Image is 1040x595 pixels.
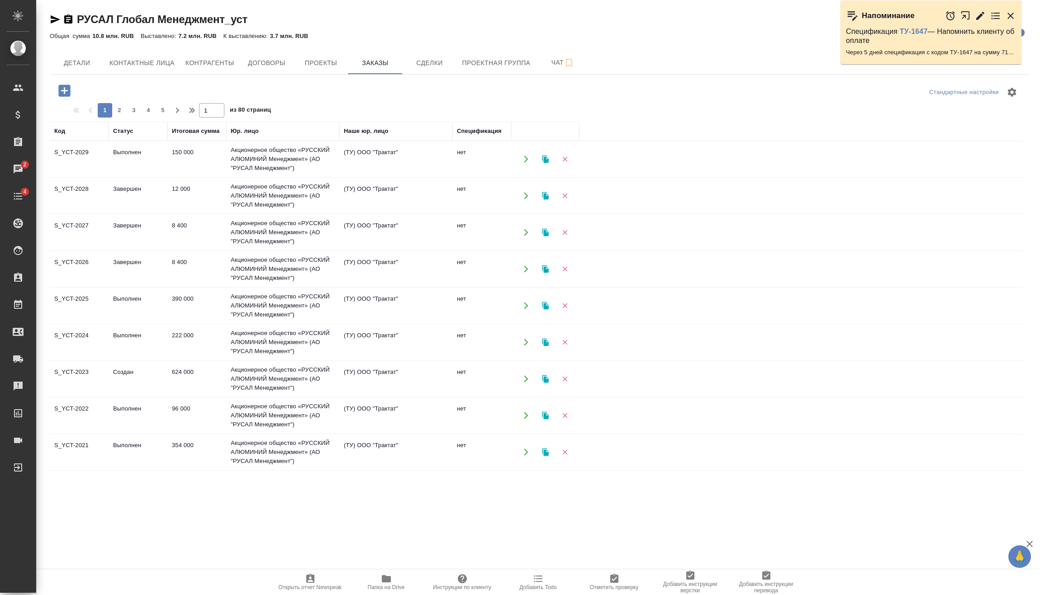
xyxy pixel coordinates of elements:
td: Акционерное общество «РУССКИЙ АЛЮМИНИЙ Менеджмент» (АО "РУСАЛ Менеджмент") [226,214,339,250]
td: Акционерное общество «РУССКИЙ АЛЮМИНИЙ Менеджмент» (АО "РУСАЛ Менеджмент") [226,324,339,360]
span: Папка на Drive [368,584,405,590]
td: (ТУ) ООО "Трактат" [339,253,452,285]
button: Клонировать [536,443,555,462]
td: (ТУ) ООО "Трактат" [339,400,452,431]
button: Отметить проверку [576,570,652,595]
td: (ТУ) ООО "Трактат" [339,143,452,175]
span: Договоры [245,57,288,69]
button: Папка на Drive [348,570,424,595]
td: нет [452,363,511,395]
span: 4 [141,106,156,115]
td: S_YCT-2022 [50,400,109,431]
td: 390 000 [167,290,226,321]
td: Выполнен [109,400,167,431]
span: Настроить таблицу [1001,81,1023,103]
td: Акционерное общество «РУССКИЙ АЛЮМИНИЙ Менеджмент» (АО "РУСАЛ Менеджмент") [226,141,339,177]
td: (ТУ) ООО "Трактат" [339,217,452,248]
td: нет [452,143,511,175]
td: Акционерное общество «РУССКИЙ АЛЮМИНИЙ Менеджмент» (АО "РУСАЛ Менеджмент") [226,288,339,324]
p: Через 5 дней спецификация с кодом ТУ-1647 на сумму 7122480 RUB будет просрочена [846,48,1016,57]
td: S_YCT-2020 [50,473,109,505]
button: Удалить [556,297,574,315]
button: Добавить инструкции верстки [652,570,728,595]
td: Акционерное общество «РУССКИЙ АЛЮМИНИЙ Менеджмент» (АО "РУСАЛ Менеджмент") [226,251,339,287]
button: Клонировать [536,333,555,352]
button: Редактировать [975,10,986,21]
td: Выполнен [109,290,167,321]
span: из 80 страниц [230,104,271,118]
span: Контактные лица [109,57,175,69]
span: Отметить проверку [590,584,638,590]
span: Проекты [299,57,342,69]
td: Выполнен [109,326,167,358]
button: Удалить [556,406,574,425]
td: нет [452,290,511,321]
button: Удалить [556,443,574,462]
button: 2 [112,103,127,118]
td: нет [452,180,511,212]
button: Добавить Todo [500,570,576,595]
td: (ТУ) ООО "Трактат" [339,473,452,505]
button: Открыть [517,297,535,315]
td: нет [452,473,511,505]
button: Клонировать [536,260,555,279]
span: Заказы [353,57,397,69]
td: S_YCT-2028 [50,180,109,212]
button: Закрыть [1005,10,1016,21]
td: 222 000 [167,326,226,358]
button: 5 [156,103,170,118]
span: Проектная группа [462,57,530,69]
button: Добавить инструкции перевода [728,570,804,595]
button: Отложить [945,10,956,21]
td: S_YCT-2024 [50,326,109,358]
div: Спецификация [457,127,502,136]
td: 8 400 [167,253,226,285]
button: Перейти в todo [990,10,1001,21]
td: S_YCT-2027 [50,217,109,248]
div: Итоговая сумма [172,127,219,136]
td: Завершен [109,180,167,212]
td: 12 000 [167,180,226,212]
button: Клонировать [536,406,555,425]
a: 4 [2,185,34,208]
span: 2 [112,106,127,115]
td: нет [452,400,511,431]
button: Открыть [517,187,535,205]
td: Акционерное общество «РУССКИЙ АЛЮМИНИЙ Менеджмент» (АО "РУСАЛ Менеджмент") [226,178,339,214]
td: S_YCT-2026 [50,253,109,285]
button: Клонировать [536,150,555,169]
button: Клонировать [536,223,555,242]
button: Открыть [517,333,535,352]
td: 624 000 [167,363,226,395]
span: 2 [18,160,32,169]
button: Открыть [517,150,535,169]
td: Акционерное общество «РУССКИЙ АЛЮМИНИЙ Менеджмент» (АО "РУСАЛ Менеджмент") [226,361,339,397]
td: Выполнен [109,436,167,468]
span: Открыть отчет Newspeak [279,584,342,590]
td: 8 400 [167,217,226,248]
button: Клонировать [536,187,555,205]
span: 3 [127,106,141,115]
button: 🙏 [1008,545,1031,568]
button: Удалить [556,223,574,242]
button: Удалить [556,150,574,169]
button: Открыть [517,223,535,242]
button: Удалить [556,333,574,352]
td: Завершен [109,253,167,285]
td: S_YCT-2025 [50,290,109,321]
p: 7.2 млн. RUB [178,33,223,39]
button: Открыть отчет Newspeak [272,570,348,595]
td: 16 800 [167,473,226,505]
button: Добавить проект [52,81,77,100]
div: Наше юр. лицо [344,127,389,136]
td: (ТУ) ООО "Трактат" [339,363,452,395]
td: S_YCT-2023 [50,363,109,395]
td: (ТУ) ООО "Трактат" [339,326,452,358]
button: Скопировать ссылку [63,14,74,25]
a: ТУ-1647 [900,28,928,35]
button: Открыть в новой вкладке [960,6,971,25]
span: 🙏 [1012,547,1027,566]
p: Общая сумма [50,33,92,39]
td: 354 000 [167,436,226,468]
svg: Подписаться [564,57,575,68]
